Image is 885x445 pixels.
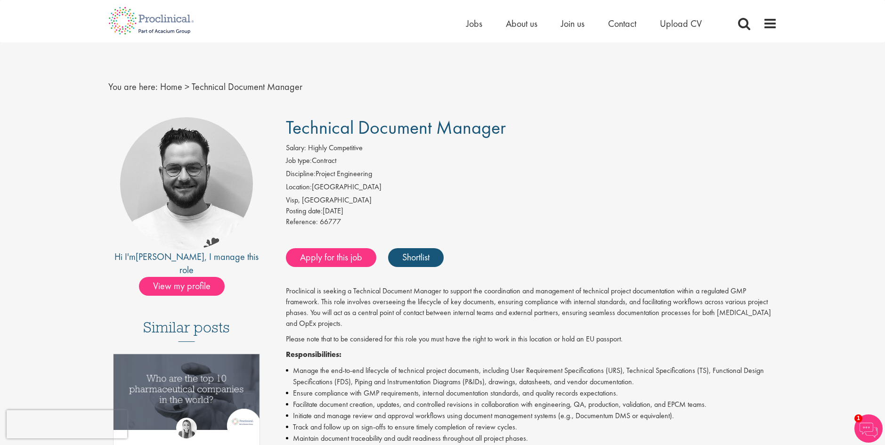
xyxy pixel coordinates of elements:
li: Manage the end-to-end lifecycle of technical project documents, including User Requirement Specif... [286,365,777,388]
img: Chatbot [854,414,883,443]
a: breadcrumb link [160,81,182,93]
li: Project Engineering [286,169,777,182]
strong: Responsibilities: [286,349,341,359]
li: Ensure compliance with GMP requirements, internal documentation standards, and quality records ex... [286,388,777,399]
a: Join us [561,17,585,30]
div: Hi I'm , I manage this role [108,250,265,277]
a: Link to a post [114,354,260,437]
label: Salary: [286,143,306,154]
a: Apply for this job [286,248,376,267]
img: Top 10 pharmaceutical companies in the world 2025 [114,354,260,430]
span: You are here: [108,81,158,93]
a: Jobs [466,17,482,30]
li: Track and follow up on sign-offs to ensure timely completion of review cycles. [286,421,777,433]
p: Proclinical is seeking a Technical Document Manager to support the coordination and management of... [286,286,777,329]
label: Job type: [286,155,312,166]
span: Highly Competitive [308,143,363,153]
a: Upload CV [660,17,702,30]
a: About us [506,17,537,30]
li: Initiate and manage review and approval workflows using document management systems (e.g., Docume... [286,410,777,421]
span: 1 [854,414,862,422]
li: Facilitate document creation, updates, and controlled revisions in collaboration with engineering... [286,399,777,410]
a: View my profile [139,279,234,291]
p: Please note that to be considered for this role you must have the right to work in this location ... [286,334,777,345]
span: 66777 [320,217,341,227]
h3: Similar posts [143,319,230,342]
div: Visp, [GEOGRAPHIC_DATA] [286,195,777,206]
li: [GEOGRAPHIC_DATA] [286,182,777,195]
div: [DATE] [286,206,777,217]
span: Technical Document Manager [286,115,506,139]
span: View my profile [139,277,225,296]
span: Posting date: [286,206,323,216]
a: [PERSON_NAME] [136,251,204,263]
label: Reference: [286,217,318,227]
span: > [185,81,189,93]
a: Shortlist [388,248,444,267]
iframe: reCAPTCHA [7,410,127,438]
li: Maintain document traceability and audit readiness throughout all project phases. [286,433,777,444]
label: Location: [286,182,312,193]
label: Discipline: [286,169,316,179]
span: Technical Document Manager [192,81,302,93]
a: Contact [608,17,636,30]
img: imeage of recruiter Emile De Beer [120,117,253,250]
img: Hannah Burke [176,418,197,438]
li: Contract [286,155,777,169]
